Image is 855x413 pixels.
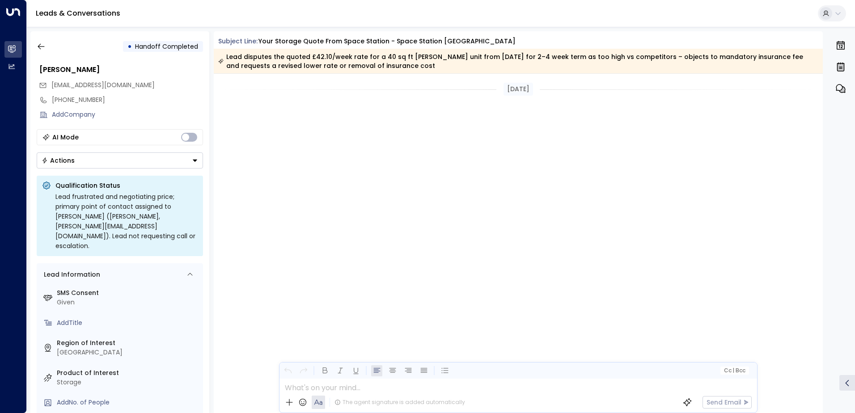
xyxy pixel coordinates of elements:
[51,80,155,89] span: [EMAIL_ADDRESS][DOMAIN_NAME]
[732,367,734,374] span: |
[57,348,199,357] div: [GEOGRAPHIC_DATA]
[57,338,199,348] label: Region of Interest
[57,288,199,298] label: SMS Consent
[37,152,203,169] div: Button group with a nested menu
[57,398,199,407] div: AddNo. of People
[52,133,79,142] div: AI Mode
[57,318,199,328] div: AddTitle
[720,367,749,375] button: Cc|Bcc
[57,378,199,387] div: Storage
[36,8,120,18] a: Leads & Conversations
[55,181,198,190] p: Qualification Status
[504,83,533,96] div: [DATE]
[218,37,258,46] span: Subject Line:
[57,368,199,378] label: Product of Interest
[724,367,745,374] span: Cc Bcc
[127,38,132,55] div: •
[51,80,155,90] span: jonathantayar@hotmail.com
[41,270,100,279] div: Lead Information
[298,365,309,376] button: Redo
[55,192,198,251] div: Lead frustrated and negotiating price; primary point of contact assigned to [PERSON_NAME] ([PERSO...
[39,64,203,75] div: [PERSON_NAME]
[52,95,203,105] div: [PHONE_NUMBER]
[334,398,465,406] div: The agent signature is added automatically
[52,110,203,119] div: AddCompany
[258,37,516,46] div: Your storage quote from Space Station - Space Station [GEOGRAPHIC_DATA]
[282,365,293,376] button: Undo
[37,152,203,169] button: Actions
[57,298,199,307] div: Given
[135,42,198,51] span: Handoff Completed
[218,52,818,70] div: Lead disputes the quoted £42.10/week rate for a 40 sq ft [PERSON_NAME] unit from [DATE] for 2–4 w...
[42,156,75,164] div: Actions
